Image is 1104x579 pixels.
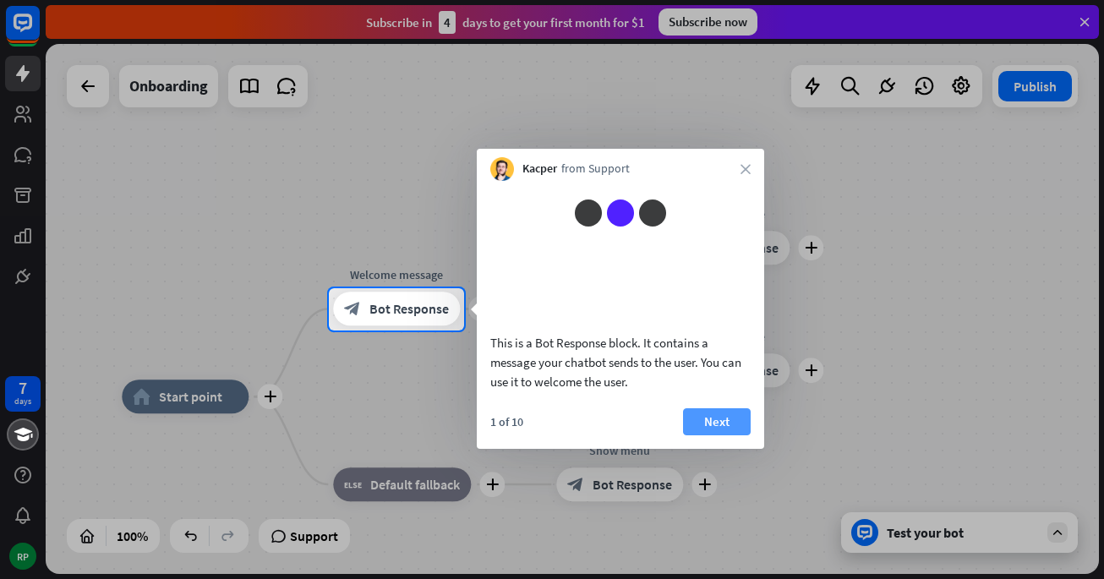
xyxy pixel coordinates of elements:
[490,333,751,391] div: This is a Bot Response block. It contains a message your chatbot sends to the user. You can use i...
[369,301,449,318] span: Bot Response
[741,164,751,174] i: close
[683,408,751,435] button: Next
[344,301,361,318] i: block_bot_response
[490,414,523,429] div: 1 of 10
[561,161,630,178] span: from Support
[522,161,557,178] span: Kacper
